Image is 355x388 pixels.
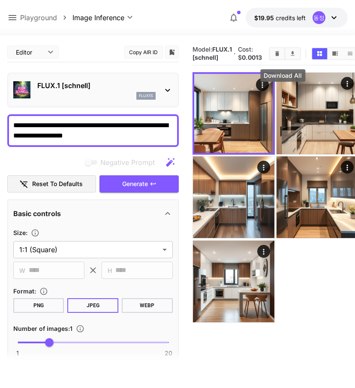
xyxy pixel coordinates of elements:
[254,14,276,21] span: $19.95
[13,298,64,313] button: PNG
[99,175,178,193] button: Generate
[16,349,19,357] span: 1
[193,156,274,238] img: 2Q==
[13,287,36,295] span: Format :
[168,47,176,57] button: Add to library
[328,48,343,59] button: Show media in video view
[13,77,173,103] div: FLUX.1 [schnell]flux1s
[269,47,301,60] div: Clear AllDownload All
[16,48,42,57] span: Editor
[341,77,354,90] div: Actions
[234,49,236,59] p: ·
[313,11,325,24] div: 동정
[100,157,155,168] span: Negative Prompt
[20,12,72,23] nav: breadcrumb
[108,266,112,275] span: H
[341,161,354,174] div: Actions
[13,325,72,332] span: Number of images : 1
[20,12,57,23] a: Playground
[194,74,273,153] img: 2Q==
[7,175,96,193] button: Reset to defaults
[238,46,262,61] span: Cost: $
[270,48,285,59] button: Clear All
[13,229,27,236] span: Size :
[13,208,61,219] p: Basic controls
[193,46,232,61] span: Model:
[139,93,153,99] p: flux1s
[254,13,306,22] div: $19.9496
[27,229,43,237] button: Adjust the dimensions of the generated image by specifying its width and height in pixels, or sel...
[257,161,270,174] div: Actions
[13,203,173,224] div: Basic controls
[256,78,268,91] div: Actions
[193,46,232,61] b: FLUX.1 [schnell]
[72,324,88,333] button: Specify how many images to generate in a single request. Each image generation will be charged se...
[72,12,124,23] span: Image Inference
[165,349,172,357] span: 20
[83,157,162,168] span: Negative prompts are not compatible with the selected model.
[67,298,118,313] button: JPEG
[276,14,306,21] span: credits left
[36,287,51,296] button: Choose the file format for the output image.
[32,179,83,189] font: Reset to defaults
[193,241,274,322] img: 2Q==
[19,244,159,255] span: 1:1 (Square)
[257,245,270,258] div: Actions
[124,46,163,58] button: Copy AIR ID
[312,48,327,59] button: Show media in grid view
[285,48,300,59] button: Download All
[260,69,305,82] div: Download All
[246,8,348,27] button: $19.9496동정
[242,54,262,61] b: 0.0013
[19,266,25,275] span: W
[129,48,158,57] font: Copy AIR ID
[122,179,148,189] span: Generate
[37,80,156,91] p: FLUX.1 [schnell]
[122,298,173,313] button: WEBP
